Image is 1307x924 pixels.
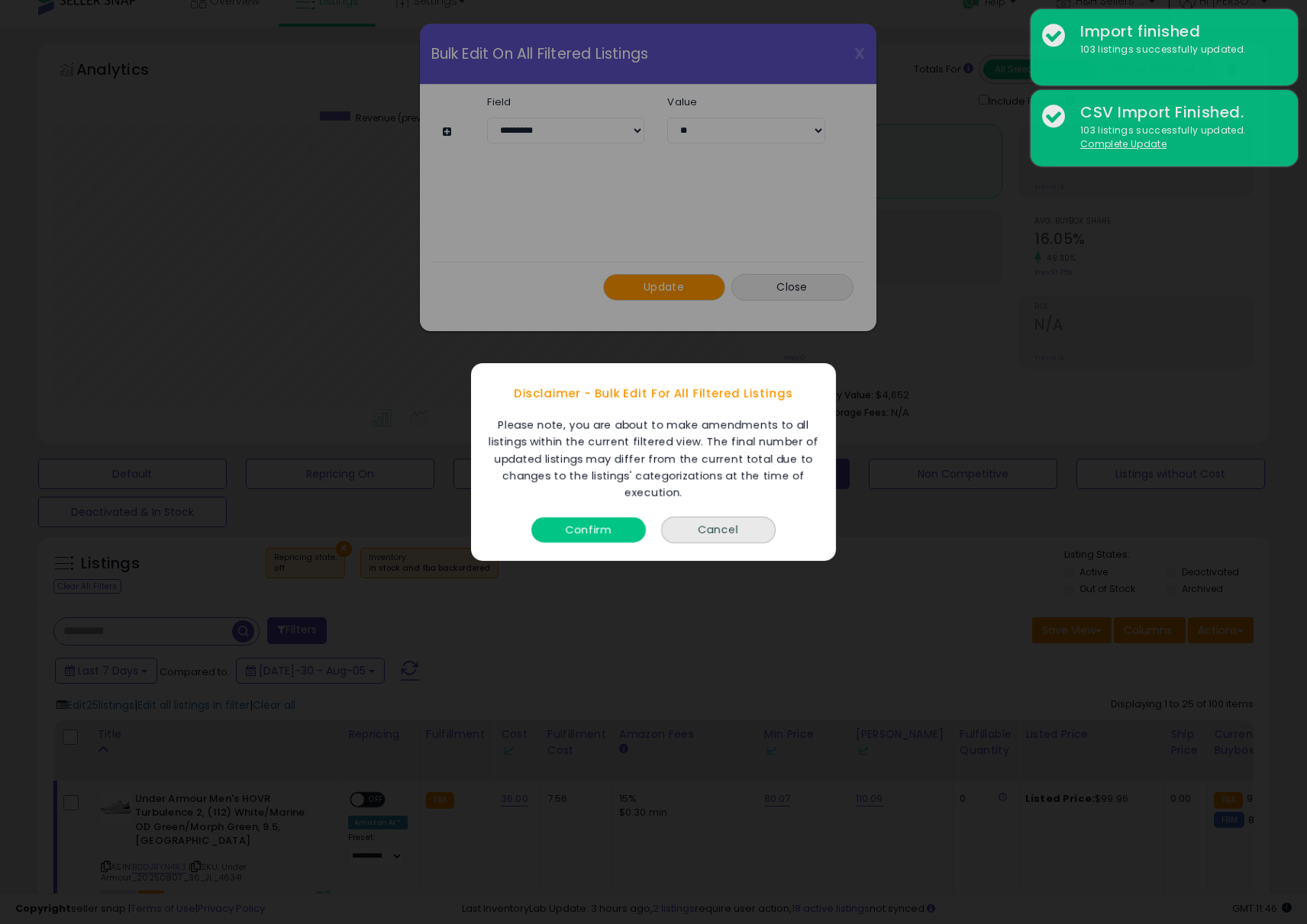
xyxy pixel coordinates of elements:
[1080,137,1167,150] u: Complete Update
[531,517,646,542] button: Confirm
[471,371,836,417] div: Disclaimer - Bulk Edit For All Filtered Listings
[1069,124,1286,152] div: 103 listings successfully updated.
[1069,43,1286,57] div: 103 listings successfully updated.
[661,517,776,543] button: Cancel
[1069,101,1286,124] div: CSV Import Finished.
[1069,21,1286,43] div: Import finished
[479,417,828,501] div: Please note, you are about to make amendments to all listings within the current filtered view. T...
